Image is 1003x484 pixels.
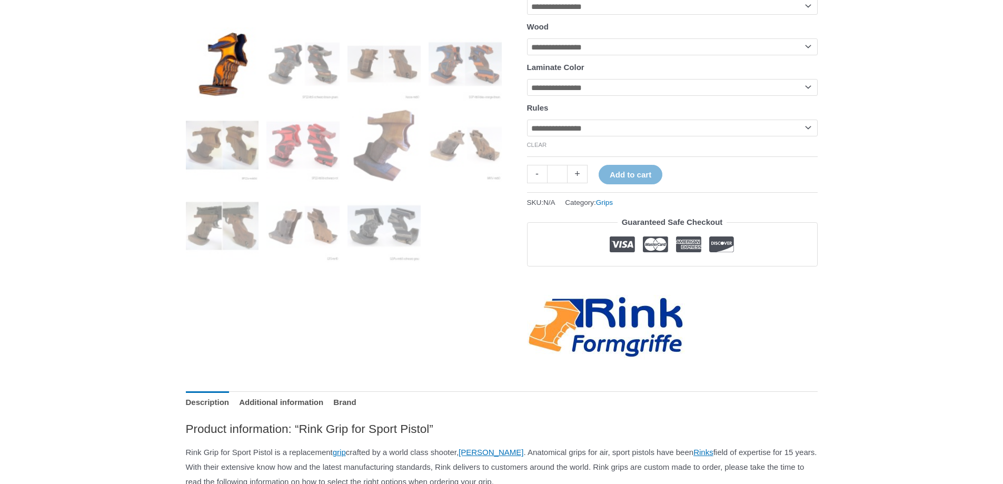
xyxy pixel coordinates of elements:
img: Rink Grip for Sport Pistol - Image 3 [347,27,421,101]
span: Category: [565,196,613,209]
a: Clear options [527,142,547,148]
input: Product quantity [547,165,568,183]
img: Rink Grip for Sport Pistol - Image 5 [186,108,259,182]
button: Add to cart [599,165,662,184]
label: Laminate Color [527,63,584,72]
img: Rink Grip for Sport Pistol - Image 9 [186,190,259,263]
a: + [568,165,588,183]
img: Rink Grip for Sport Pistol - Image 10 [266,190,340,263]
a: Brand [333,391,356,414]
a: - [527,165,547,183]
label: Rules [527,103,549,112]
span: SKU: [527,196,555,209]
label: Wood [527,22,549,31]
a: Rinks [693,448,713,457]
img: Rink Grip for Sport Pistol - Image 6 [266,108,340,182]
img: Rink Sport Pistol Grip [429,108,502,182]
a: Description [186,391,230,414]
img: Rink Grip for Sport Pistol - Image 4 [429,27,502,101]
a: Rink-Formgriffe [527,295,685,360]
h2: Product information: “Rink Grip for Sport Pistol” [186,421,818,437]
span: N/A [543,199,555,206]
a: Additional information [239,391,323,414]
img: Rink Grip for Sport Pistol - Image 11 [347,190,421,263]
img: Rink Grip for Sport Pistol [186,27,259,101]
a: Grips [596,199,613,206]
a: grip [333,448,346,457]
img: Rink Grip for Sport Pistol - Image 2 [266,27,340,101]
legend: Guaranteed Safe Checkout [618,215,727,230]
iframe: Customer reviews powered by Trustpilot [527,274,818,287]
img: Rink Grip for Sport Pistol - Image 7 [347,108,421,182]
a: [PERSON_NAME] [459,448,523,457]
